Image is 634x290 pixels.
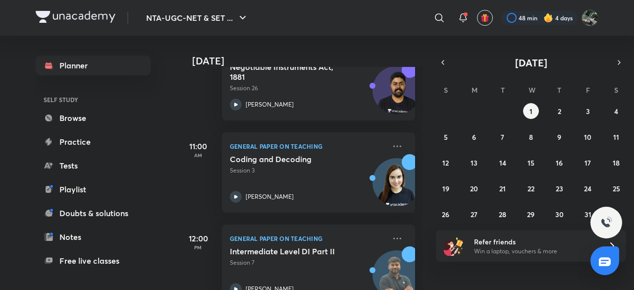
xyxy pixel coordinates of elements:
[36,156,151,175] a: Tests
[438,155,454,171] button: October 12, 2025
[36,203,151,223] a: Doubts & solutions
[557,132,561,142] abbr: October 9, 2025
[466,155,482,171] button: October 13, 2025
[584,184,591,193] abbr: October 24, 2025
[36,108,151,128] a: Browse
[600,217,612,229] img: ttu
[608,103,624,119] button: October 4, 2025
[230,84,385,93] p: Session 26
[556,158,563,168] abbr: October 16, 2025
[230,166,385,175] p: Session 3
[551,180,567,196] button: October 23, 2025
[613,158,620,168] abbr: October 18, 2025
[586,107,590,116] abbr: October 3, 2025
[556,184,563,193] abbr: October 23, 2025
[438,129,454,145] button: October 5, 2025
[246,192,294,201] p: [PERSON_NAME]
[581,9,598,26] img: Aditi Kathuria
[557,85,561,95] abbr: Thursday
[523,180,539,196] button: October 22, 2025
[192,55,425,67] h4: [DATE]
[477,10,493,26] button: avatar
[495,206,511,222] button: October 28, 2025
[528,85,535,95] abbr: Wednesday
[580,206,596,222] button: October 31, 2025
[470,184,478,193] abbr: October 20, 2025
[584,210,591,219] abbr: October 31, 2025
[499,184,506,193] abbr: October 21, 2025
[551,155,567,171] button: October 16, 2025
[373,164,421,211] img: Avatar
[230,154,353,164] h5: Coding and Decoding
[36,132,151,152] a: Practice
[230,62,353,82] h5: Negotiable Instruments Act, 1881
[501,132,504,142] abbr: October 7, 2025
[613,132,619,142] abbr: October 11, 2025
[36,56,151,75] a: Planner
[608,129,624,145] button: October 11, 2025
[499,210,506,219] abbr: October 28, 2025
[523,155,539,171] button: October 15, 2025
[608,180,624,196] button: October 25, 2025
[471,158,477,168] abbr: October 13, 2025
[586,85,590,95] abbr: Friday
[36,11,115,23] img: Company Logo
[555,210,564,219] abbr: October 30, 2025
[480,13,489,22] img: avatar
[614,107,618,116] abbr: October 4, 2025
[230,140,385,152] p: General Paper on Teaching
[471,210,477,219] abbr: October 27, 2025
[450,56,612,69] button: [DATE]
[580,129,596,145] button: October 10, 2025
[529,107,532,116] abbr: October 1, 2025
[246,100,294,109] p: [PERSON_NAME]
[523,103,539,119] button: October 1, 2025
[613,184,620,193] abbr: October 25, 2025
[178,140,218,152] h5: 11:00
[495,180,511,196] button: October 21, 2025
[36,179,151,199] a: Playlist
[527,210,534,219] abbr: October 29, 2025
[515,56,547,69] span: [DATE]
[438,180,454,196] button: October 19, 2025
[528,158,534,168] abbr: October 15, 2025
[444,236,464,256] img: referral
[466,129,482,145] button: October 6, 2025
[36,91,151,108] h6: SELF STUDY
[580,180,596,196] button: October 24, 2025
[444,132,448,142] abbr: October 5, 2025
[551,206,567,222] button: October 30, 2025
[523,206,539,222] button: October 29, 2025
[442,184,449,193] abbr: October 19, 2025
[558,107,561,116] abbr: October 2, 2025
[472,132,476,142] abbr: October 6, 2025
[466,206,482,222] button: October 27, 2025
[230,232,385,244] p: General Paper on Teaching
[442,158,449,168] abbr: October 12, 2025
[495,155,511,171] button: October 14, 2025
[444,85,448,95] abbr: Sunday
[36,251,151,271] a: Free live classes
[529,132,533,142] abbr: October 8, 2025
[608,155,624,171] button: October 18, 2025
[474,236,596,247] h6: Refer friends
[499,158,506,168] abbr: October 14, 2025
[528,184,534,193] abbr: October 22, 2025
[36,227,151,247] a: Notes
[495,129,511,145] button: October 7, 2025
[230,258,385,267] p: Session 7
[178,232,218,244] h5: 12:00
[543,13,553,23] img: streak
[442,210,449,219] abbr: October 26, 2025
[230,246,353,256] h5: Intermediate Level DI Part II
[614,85,618,95] abbr: Saturday
[466,180,482,196] button: October 20, 2025
[551,129,567,145] button: October 9, 2025
[178,244,218,250] p: PM
[472,85,477,95] abbr: Monday
[438,206,454,222] button: October 26, 2025
[373,71,421,119] img: Avatar
[584,158,591,168] abbr: October 17, 2025
[178,152,218,158] p: AM
[36,11,115,25] a: Company Logo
